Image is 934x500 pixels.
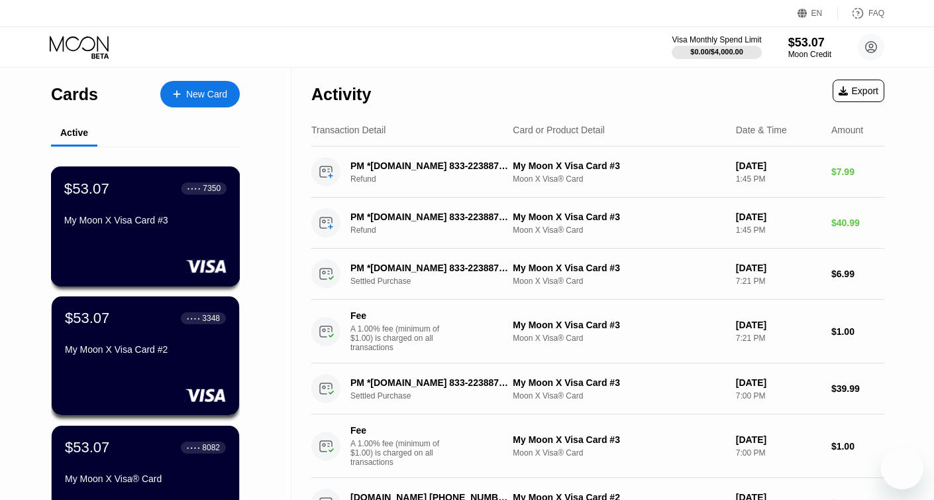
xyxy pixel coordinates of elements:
div: $53.07● ● ● ●3348My Moon X Visa Card #2 [52,296,239,415]
div: Moon Credit [788,50,831,59]
div: 7350 [203,184,221,193]
div: $1.00 [831,441,884,452]
div: PM *[DOMAIN_NAME] 833-2238874 US [350,263,510,273]
div: Moon X Visa® Card [513,277,725,286]
div: ● ● ● ● [187,186,201,190]
div: FAQ [868,9,884,18]
div: Refund [350,174,523,184]
div: 7:21 PM [736,334,821,343]
div: $7.99 [831,166,884,177]
iframe: Button to launch messaging window [881,447,923,489]
div: My Moon X Visa Card #3 [513,377,725,388]
div: Moon X Visa® Card [513,448,725,458]
div: $53.07Moon Credit [788,36,831,59]
div: A 1.00% fee (minimum of $1.00) is charged on all transactions [350,324,450,352]
div: Date & Time [736,125,787,135]
div: 1:45 PM [736,174,821,184]
div: Settled Purchase [350,277,523,286]
div: My Moon X Visa Card #3 [513,160,725,171]
div: 8082 [202,443,220,452]
div: Activity [311,85,371,104]
div: My Moon X Visa Card #3 [513,263,725,273]
div: $53.07 [65,439,109,456]
div: Export [839,86,878,96]
div: My Moon X Visa Card #3 [513,320,725,330]
div: [DATE] [736,434,821,445]
div: FeeA 1.00% fee (minimum of $1.00) is charged on all transactionsMy Moon X Visa Card #3Moon X Visa... [311,414,884,478]
div: New Card [160,81,240,107]
div: 7:00 PM [736,391,821,401]
div: $53.07 [788,36,831,50]
div: Fee [350,310,443,321]
div: Visa Monthly Spend Limit [672,35,761,44]
div: PM *[DOMAIN_NAME] 833-2238874 USSettled PurchaseMy Moon X Visa Card #3Moon X Visa® Card[DATE]7:21... [311,249,884,300]
div: Moon X Visa® Card [513,174,725,184]
div: My Moon X Visa Card #3 [64,215,227,225]
div: $53.07● ● ● ●7350My Moon X Visa Card #3 [52,167,239,286]
div: A 1.00% fee (minimum of $1.00) is charged on all transactions [350,439,450,467]
div: Moon X Visa® Card [513,225,725,235]
div: My Moon X Visa Card #3 [513,212,725,222]
div: 1:45 PM [736,225,821,235]
div: FeeA 1.00% fee (minimum of $1.00) is charged on all transactionsMy Moon X Visa Card #3Moon X Visa... [311,300,884,363]
div: Fee [350,425,443,436]
div: EN [811,9,823,18]
div: FAQ [838,7,884,20]
div: Active [60,127,88,138]
div: [DATE] [736,212,821,222]
div: 7:21 PM [736,277,821,286]
div: My Moon X Visa Card #3 [513,434,725,445]
div: My Moon X Visa® Card [65,473,226,484]
div: $0.00 / $4,000.00 [690,48,743,56]
div: [DATE] [736,263,821,273]
div: ● ● ● ● [187,316,200,320]
div: 3348 [202,314,220,323]
div: $53.07 [64,180,109,197]
div: PM *[DOMAIN_NAME] 833-2238874 US [350,212,510,222]
div: ● ● ● ● [187,446,200,450]
div: [DATE] [736,160,821,171]
div: Refund [350,225,523,235]
div: 7:00 PM [736,448,821,458]
div: Amount [831,125,863,135]
div: My Moon X Visa Card #2 [65,344,226,355]
div: Moon X Visa® Card [513,391,725,401]
div: [DATE] [736,320,821,330]
div: Settled Purchase [350,391,523,401]
div: [DATE] [736,377,821,388]
div: EN [798,7,838,20]
div: PM *[DOMAIN_NAME] 833-2238874 USSettled PurchaseMy Moon X Visa Card #3Moon X Visa® Card[DATE]7:00... [311,363,884,414]
div: Moon X Visa® Card [513,334,725,343]
div: $39.99 [831,383,884,394]
div: Transaction Detail [311,125,386,135]
div: Cards [51,85,98,104]
div: $53.07 [65,310,109,327]
div: $1.00 [831,326,884,337]
div: Export [833,80,884,102]
div: Card or Product Detail [513,125,605,135]
div: New Card [186,89,227,100]
div: PM *[DOMAIN_NAME] 833-2238874 USRefundMy Moon X Visa Card #3Moon X Visa® Card[DATE]1:45 PM$40.99 [311,198,884,249]
div: PM *[DOMAIN_NAME] 833-2238874 US [350,377,510,388]
div: PM *[DOMAIN_NAME] 833-2238874 US [350,160,510,171]
div: PM *[DOMAIN_NAME] 833-2238874 USRefundMy Moon X Visa Card #3Moon X Visa® Card[DATE]1:45 PM$7.99 [311,147,884,198]
div: Visa Monthly Spend Limit$0.00/$4,000.00 [672,35,761,59]
div: $6.99 [831,269,884,279]
div: $40.99 [831,218,884,228]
